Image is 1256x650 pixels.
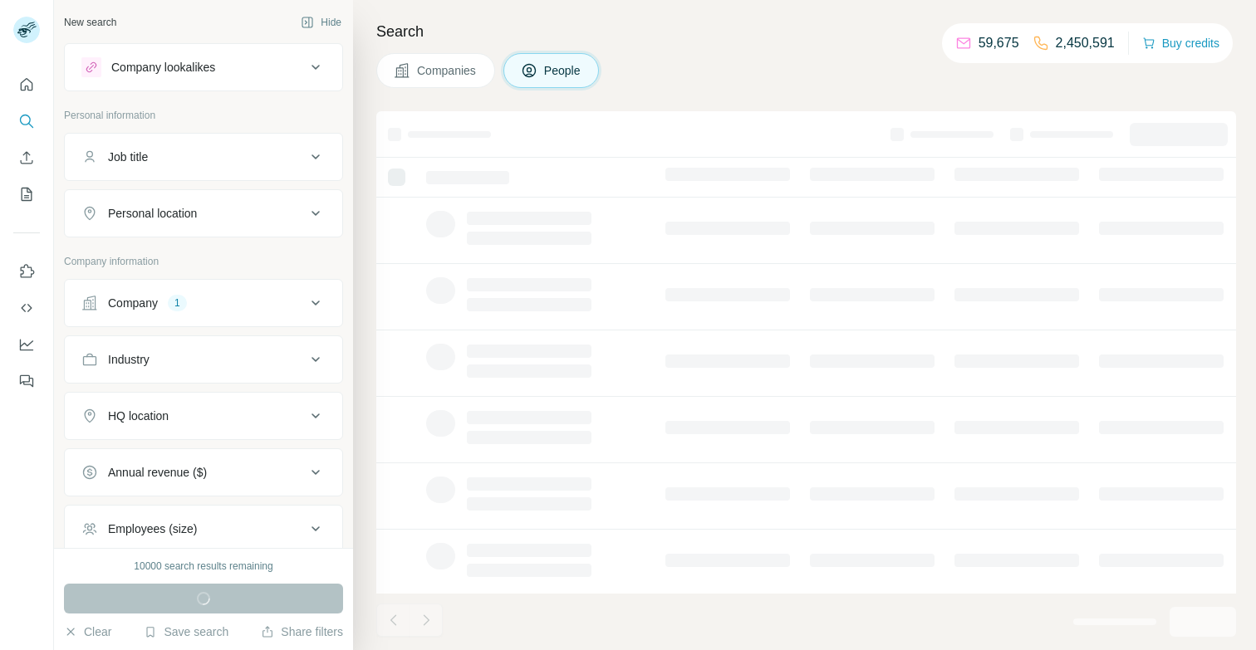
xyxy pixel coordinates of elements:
div: Company lookalikes [111,59,215,76]
button: Employees (size) [65,509,342,549]
button: Quick start [13,70,40,100]
div: Employees (size) [108,520,197,537]
button: Clear [64,623,111,640]
button: Dashboard [13,330,40,359]
button: Company lookalikes [65,47,342,87]
button: Use Surfe API [13,293,40,323]
button: Buy credits [1142,32,1219,55]
p: 59,675 [979,33,1019,53]
button: Save search [144,623,228,640]
div: Annual revenue ($) [108,464,207,481]
button: Feedback [13,366,40,396]
p: 2,450,591 [1056,33,1115,53]
button: Search [13,106,40,136]
button: My lists [13,179,40,209]
button: Industry [65,340,342,379]
button: Personal location [65,193,342,233]
div: Job title [108,149,148,165]
div: HQ location [108,408,169,424]
div: 10000 search results remaining [134,559,272,574]
button: Use Surfe on LinkedIn [13,257,40,286]
div: Personal location [108,205,197,222]
div: Industry [108,351,150,368]
div: 1 [168,296,187,310]
button: Hide [289,10,353,35]
button: Annual revenue ($) [65,452,342,492]
button: Enrich CSV [13,143,40,173]
span: Companies [417,62,478,79]
div: Company [108,295,158,311]
p: Personal information [64,108,343,123]
button: Job title [65,137,342,177]
p: Company information [64,254,343,269]
div: New search [64,15,116,30]
button: HQ location [65,396,342,436]
button: Share filters [261,623,343,640]
button: Company1 [65,283,342,323]
span: People [544,62,582,79]
h4: Search [376,20,1236,43]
